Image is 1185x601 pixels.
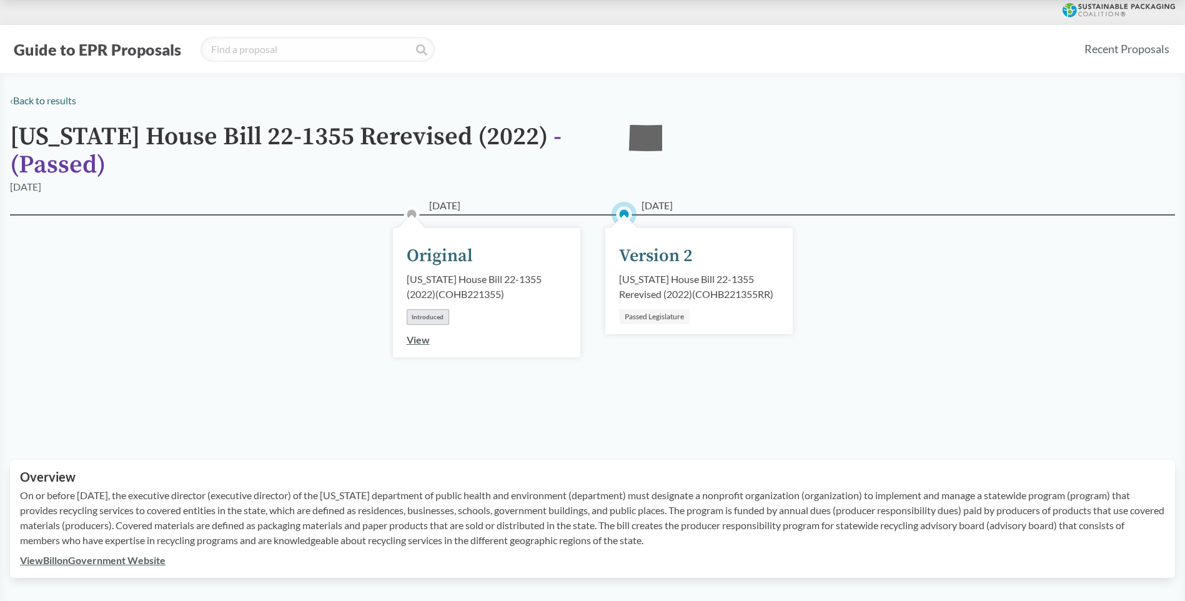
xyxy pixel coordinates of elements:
div: Version 2 [619,243,693,269]
div: [DATE] [10,179,41,194]
button: Guide to EPR Proposals [10,39,185,59]
span: [DATE] [429,198,460,213]
h1: [US_STATE] House Bill 22-1355 Rerevised (2022) [10,123,610,179]
a: View [407,334,430,345]
a: ViewBillonGovernment Website [20,554,166,566]
div: [US_STATE] House Bill 22-1355 (2022) ( COHB221355 ) [407,272,567,302]
span: - ( Passed ) [10,121,562,181]
p: On or before [DATE], the executive director (executive director) of the [US_STATE] department of ... [20,488,1165,548]
div: [US_STATE] House Bill 22-1355 Rerevised (2022) ( COHB221355RR ) [619,272,779,302]
input: Find a proposal [201,37,435,62]
a: Recent Proposals [1079,35,1175,63]
span: [DATE] [642,198,673,213]
a: ‹Back to results [10,94,76,106]
h2: Overview [20,470,1165,484]
div: Introduced [407,309,449,325]
div: Original [407,243,473,269]
div: Passed Legislature [619,309,690,324]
